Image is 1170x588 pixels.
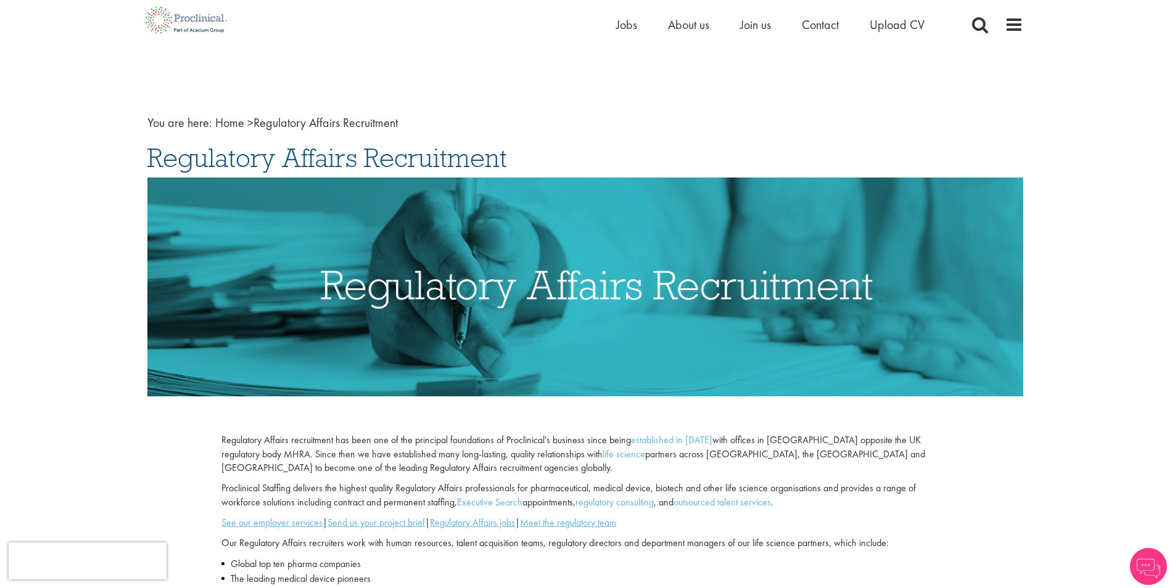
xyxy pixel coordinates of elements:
[603,447,645,460] a: life science
[740,17,771,33] a: Join us
[457,496,522,508] a: Executive Search
[631,433,712,446] a: established in [DATE]
[221,481,948,510] p: Proclinical Staffing delivers the highest quality Regulatory Affairs professionals for pharmaceut...
[328,516,425,529] a: Send us your project brief
[520,516,616,529] a: Meet the regulatory team
[247,115,253,131] span: >
[616,17,637,33] a: Jobs
[221,516,948,530] p: | | |
[215,115,244,131] a: breadcrumb link to Home
[668,17,709,33] a: About us
[147,115,212,131] span: You are here:
[147,141,507,174] span: Regulatory Affairs Recruitment
[870,17,925,33] a: Upload CV
[221,516,323,529] a: See our employer services
[802,17,839,33] a: Contact
[221,557,948,571] li: Global top ten pharma companies
[221,433,948,476] p: Regulatory Affairs recruitment has been one of the principal foundations of Proclinical's busines...
[147,178,1023,396] img: Regulatory Affairs Recruitment
[674,496,771,508] a: outsourced talent services
[221,536,948,550] p: Our Regulatory Affairs recruiters work with human resources, talent acquisition teams, regulatory...
[215,115,398,131] span: Regulatory Affairs Recruitment
[9,542,167,579] iframe: reCAPTCHA
[430,516,515,529] a: Regulatory Affairs jobs
[575,496,654,508] a: regulatory consulting
[221,571,948,586] li: The leading medical device pioneers
[1130,548,1167,585] img: Chatbot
